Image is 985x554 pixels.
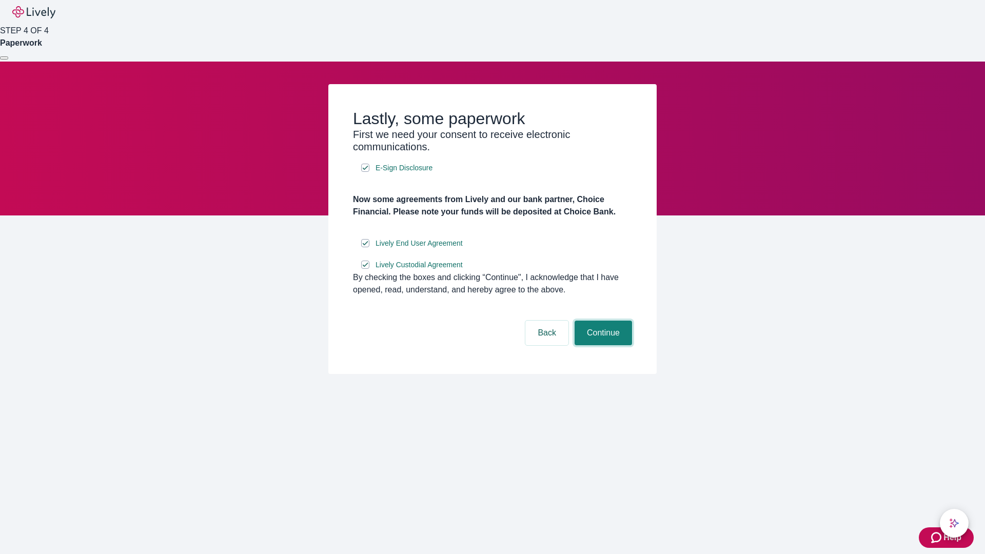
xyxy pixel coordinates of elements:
[919,527,974,548] button: Zendesk support iconHelp
[12,6,55,18] img: Lively
[943,531,961,544] span: Help
[373,162,435,174] a: e-sign disclosure document
[525,321,568,345] button: Back
[940,509,969,538] button: chat
[353,193,632,218] h4: Now some agreements from Lively and our bank partner, Choice Financial. Please note your funds wi...
[353,109,632,128] h2: Lastly, some paperwork
[373,259,465,271] a: e-sign disclosure document
[931,531,943,544] svg: Zendesk support icon
[353,128,632,153] h3: First we need your consent to receive electronic communications.
[376,260,463,270] span: Lively Custodial Agreement
[949,518,959,528] svg: Lively AI Assistant
[353,271,632,296] div: By checking the boxes and clicking “Continue", I acknowledge that I have opened, read, understand...
[376,163,432,173] span: E-Sign Disclosure
[376,238,463,249] span: Lively End User Agreement
[575,321,632,345] button: Continue
[373,237,465,250] a: e-sign disclosure document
